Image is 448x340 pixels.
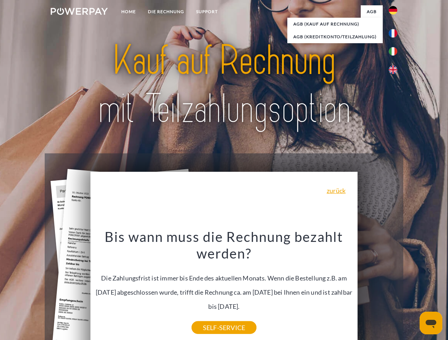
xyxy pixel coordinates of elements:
[192,321,256,334] a: SELF-SERVICE
[115,5,142,18] a: Home
[361,5,383,18] a: agb
[287,18,383,30] a: AGB (Kauf auf Rechnung)
[389,6,397,15] img: de
[142,5,190,18] a: DIE RECHNUNG
[389,47,397,56] img: it
[68,34,380,136] img: title-powerpay_de.svg
[389,29,397,38] img: fr
[420,312,442,334] iframe: Schaltfläche zum Öffnen des Messaging-Fensters
[287,30,383,43] a: AGB (Kreditkonto/Teilzahlung)
[51,8,108,15] img: logo-powerpay-white.svg
[389,66,397,74] img: en
[95,228,354,328] div: Die Zahlungsfrist ist immer bis Ende des aktuellen Monats. Wenn die Bestellung z.B. am [DATE] abg...
[327,187,345,194] a: zurück
[190,5,224,18] a: SUPPORT
[95,228,354,262] h3: Bis wann muss die Rechnung bezahlt werden?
